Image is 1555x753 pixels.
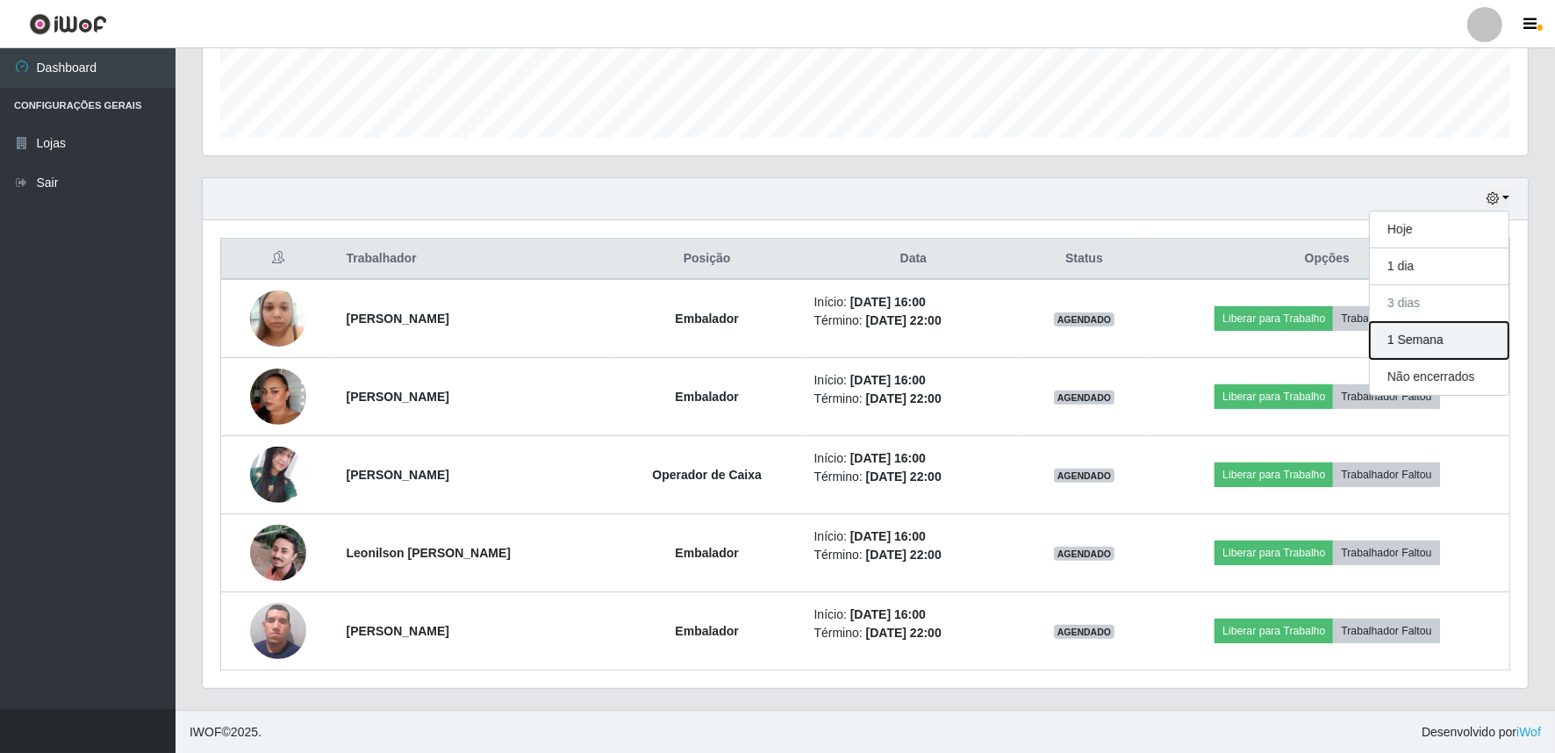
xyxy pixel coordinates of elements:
[1054,391,1115,405] span: AGENDADO
[850,451,926,465] time: [DATE] 16:00
[1516,725,1541,739] a: iWof
[1370,322,1508,359] button: 1 Semana
[814,527,1014,546] li: Início:
[1215,541,1333,565] button: Liberar para Trabalho
[190,723,262,742] span: © 2025 .
[814,606,1014,624] li: Início:
[336,239,611,280] th: Trabalhador
[250,447,306,502] img: 1744639547908.jpeg
[675,624,738,638] strong: Embalador
[675,546,738,560] strong: Embalador
[347,546,511,560] strong: Leonilson [PERSON_NAME]
[814,371,1014,390] li: Início:
[866,470,942,484] time: [DATE] 22:00
[250,497,306,609] img: 1749039440131.jpeg
[675,312,738,326] strong: Embalador
[347,468,449,482] strong: [PERSON_NAME]
[866,313,942,327] time: [DATE] 22:00
[866,626,942,640] time: [DATE] 22:00
[652,468,762,482] strong: Operador de Caixa
[1370,285,1508,322] button: 3 dias
[1333,306,1439,331] button: Trabalhador Faltou
[1422,723,1541,742] span: Desenvolvido por
[250,593,306,668] img: 1752536631960.jpeg
[1370,359,1508,395] button: Não encerrados
[866,548,942,562] time: [DATE] 22:00
[675,390,738,404] strong: Embalador
[1054,547,1115,561] span: AGENDADO
[1215,384,1333,409] button: Liberar para Trabalho
[1054,625,1115,639] span: AGENDADO
[190,725,222,739] span: IWOF
[347,312,449,326] strong: [PERSON_NAME]
[850,529,926,543] time: [DATE] 16:00
[850,295,926,309] time: [DATE] 16:00
[866,391,942,405] time: [DATE] 22:00
[1054,312,1115,326] span: AGENDADO
[1333,384,1439,409] button: Trabalhador Faltou
[1333,619,1439,643] button: Trabalhador Faltou
[814,312,1014,330] li: Término:
[1215,306,1333,331] button: Liberar para Trabalho
[850,373,926,387] time: [DATE] 16:00
[814,468,1014,486] li: Término:
[1215,619,1333,643] button: Liberar para Trabalho
[29,13,107,35] img: CoreUI Logo
[1333,541,1439,565] button: Trabalhador Faltou
[1370,212,1508,248] button: Hoje
[1054,469,1115,483] span: AGENDADO
[804,239,1024,280] th: Data
[347,624,449,638] strong: [PERSON_NAME]
[814,546,1014,564] li: Término:
[250,334,306,459] img: 1748514855187.jpeg
[611,239,804,280] th: Posição
[814,390,1014,408] li: Término:
[1333,463,1439,487] button: Trabalhador Faltou
[814,449,1014,468] li: Início:
[1145,239,1510,280] th: Opções
[814,293,1014,312] li: Início:
[250,281,306,355] img: 1736260046838.jpeg
[850,607,926,621] time: [DATE] 16:00
[1215,463,1333,487] button: Liberar para Trabalho
[1023,239,1145,280] th: Status
[814,624,1014,642] li: Término:
[1370,248,1508,285] button: 1 dia
[347,390,449,404] strong: [PERSON_NAME]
